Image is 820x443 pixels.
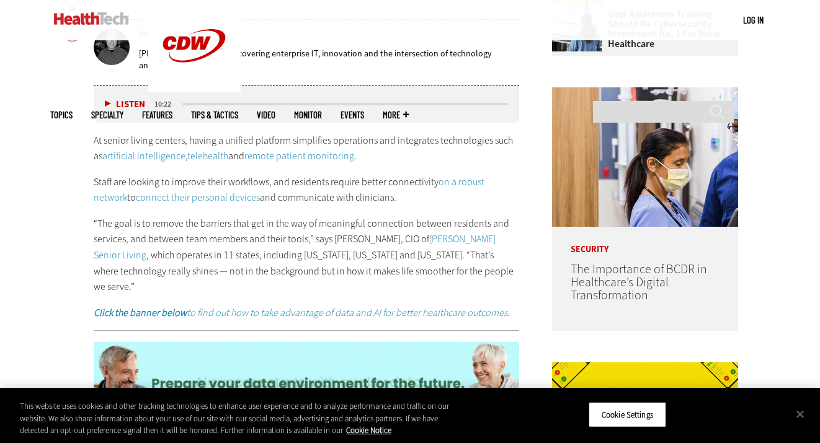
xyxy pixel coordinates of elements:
em: to find out how to take advantage of data and AI for better healthcare outcomes. [94,306,510,319]
p: At senior living centers, having a unified platform simplifies operations and integrates technolo... [94,133,519,164]
a: CDW [148,82,241,95]
span: Topics [50,110,73,120]
button: Close [787,400,814,428]
button: Cookie Settings [589,401,666,428]
div: This website uses cookies and other tracking technologies to enhance user experience and to analy... [20,400,451,437]
a: Log in [743,14,764,25]
a: More information about your privacy [346,425,391,436]
a: Events [341,110,364,120]
div: User menu [743,14,764,27]
a: Video [257,110,275,120]
a: artificial intelligence [102,149,185,162]
img: Doctors reviewing tablet [552,87,738,227]
img: ht-dataandai-animated-2025-prepare-desktop [94,342,519,415]
a: Features [142,110,172,120]
p: Staff are looking to improve their workflows, and residents require better connectivity to and co... [94,174,519,206]
a: remote patient monitoring [244,149,354,162]
a: telehealth [187,149,228,162]
a: Click the banner belowto find out how to take advantage of data and AI for better healthcare outc... [94,306,510,319]
p: Security [552,227,738,254]
span: More [383,110,409,120]
a: connect their personal devices [136,191,260,204]
span: Specialty [91,110,123,120]
img: Home [54,12,129,25]
strong: Click the banner below [94,306,187,319]
p: “The goal is to remove the barriers that get in the way of meaningful connection between resident... [94,216,519,295]
a: MonITor [294,110,322,120]
a: The Importance of BCDR in Healthcare’s Digital Transformation [571,261,707,304]
a: Tips & Tactics [191,110,238,120]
